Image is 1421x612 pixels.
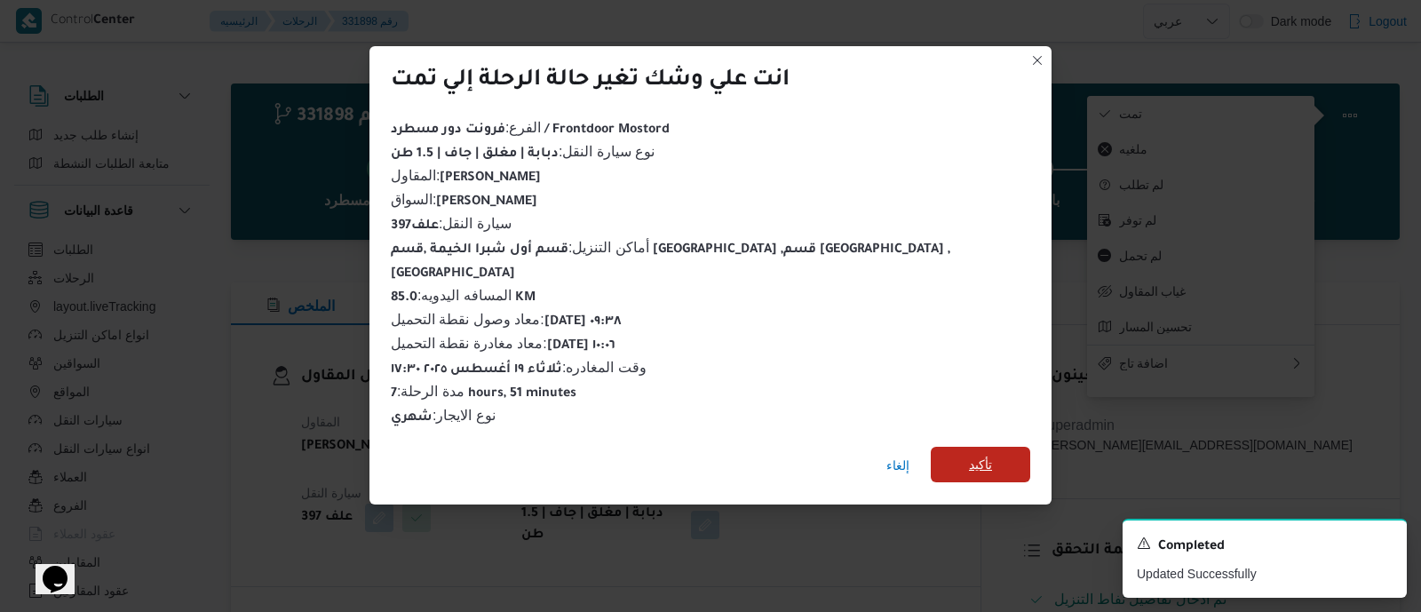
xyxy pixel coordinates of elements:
[886,455,909,476] span: إلغاء
[879,448,917,483] button: إلغاء
[391,411,433,425] b: شهري
[544,315,622,330] b: [DATE] ٠٩:٣٨
[440,171,541,186] b: [PERSON_NAME]
[391,192,537,207] span: السواق :
[391,336,615,351] span: معاد مغادرة نقطة التحميل :
[391,219,439,234] b: علف397
[547,339,615,354] b: [DATE] ١٠:٠٦
[1158,536,1225,558] span: Completed
[1027,50,1048,71] button: Closes this modal window
[391,288,536,303] span: المسافه اليدويه :
[391,68,790,96] div: انت علي وشك تغير حالة الرحلة إلي تمت
[391,360,647,375] span: وقت المغادره :
[969,454,992,475] span: تأكيد
[391,312,622,327] span: معاد وصول نقطة التحميل :
[18,541,75,594] iframe: chat widget
[391,240,950,279] span: أماكن التنزيل :
[391,408,496,423] span: نوع الايجار :
[391,243,950,282] b: قسم أول شبرا الخيمة ,قسم [GEOGRAPHIC_DATA] ,قسم [GEOGRAPHIC_DATA] ,[GEOGRAPHIC_DATA]
[391,291,536,306] b: 85.0 KM
[391,123,670,138] b: فرونت دور مسطرد / Frontdoor Mostord
[391,387,576,401] b: 7 hours, 51 minutes
[436,195,537,210] b: [PERSON_NAME]
[391,120,670,135] span: الفرع :
[1137,535,1393,558] div: Notification
[391,363,562,378] b: ثلاثاء ١٩ أغسطس ٢٠٢٥ ١٧:٣٠
[391,168,541,183] span: المقاول :
[391,147,559,162] b: دبابة | مغلق | جاف | 1.5 طن
[931,447,1030,482] button: تأكيد
[391,216,512,231] span: سيارة النقل :
[1137,565,1393,584] p: Updated Successfully
[391,384,576,399] span: مدة الرحلة :
[391,144,655,159] span: نوع سيارة النقل :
